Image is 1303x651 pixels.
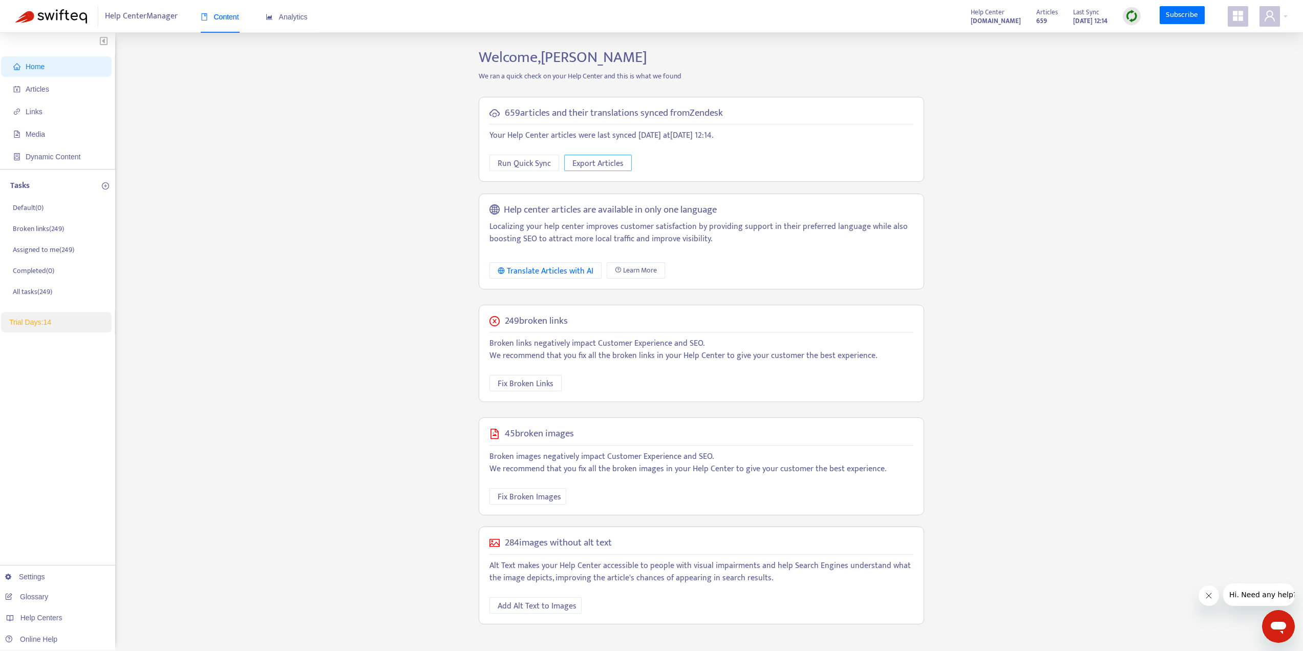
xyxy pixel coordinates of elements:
a: Subscribe [1160,6,1205,25]
button: Export Articles [564,155,632,171]
span: Fix Broken Images [498,491,561,503]
span: appstore [1232,10,1244,22]
p: Assigned to me ( 249 ) [13,244,74,255]
p: Broken images negatively impact Customer Experience and SEO. We recommend that you fix all the br... [489,451,913,475]
span: Help Center Manager [105,7,178,26]
span: Articles [1036,7,1058,18]
iframe: Message from company [1223,583,1295,606]
span: Hi. Need any help? [6,7,74,15]
span: Content [201,13,239,21]
p: Default ( 0 ) [13,202,44,213]
span: book [201,13,208,20]
a: Learn More [607,262,665,279]
button: Fix Broken Links [489,375,562,391]
p: Localizing your help center improves customer satisfaction by providing support in their preferre... [489,221,913,245]
span: Analytics [266,13,308,21]
span: area-chart [266,13,273,20]
span: Learn More [623,265,657,276]
span: Help Center [971,7,1005,18]
span: user [1264,10,1276,22]
p: We ran a quick check on your Help Center and this is what we found [471,71,932,81]
span: account-book [13,86,20,93]
button: Translate Articles with AI [489,262,602,279]
p: Your Help Center articles were last synced [DATE] at [DATE] 12:14 . [489,130,913,142]
span: file-image [489,429,500,439]
span: Home [26,62,45,71]
span: Media [26,130,45,138]
h5: 659 articles and their translations synced from Zendesk [505,108,723,119]
img: sync.dc5367851b00ba804db3.png [1125,10,1138,23]
span: Export Articles [572,157,624,170]
p: Tasks [10,180,30,192]
a: Online Help [5,635,57,643]
span: global [489,204,500,216]
span: container [13,153,20,160]
p: Broken links ( 249 ) [13,223,64,234]
p: All tasks ( 249 ) [13,286,52,297]
span: Add Alt Text to Images [498,600,576,613]
strong: 659 [1036,15,1047,27]
span: plus-circle [102,182,109,190]
a: Glossary [5,593,48,601]
span: Welcome, [PERSON_NAME] [479,45,647,70]
span: picture [489,538,500,548]
p: Alt Text makes your Help Center accessible to people with visual impairments and help Search Engi... [489,560,913,584]
span: Fix Broken Links [498,377,553,390]
span: Trial Days: 14 [9,318,51,326]
span: Articles [26,85,49,93]
a: [DOMAIN_NAME] [971,15,1021,27]
h5: 45 broken images [505,428,574,440]
iframe: Close message [1199,585,1219,606]
div: Translate Articles with AI [498,265,593,278]
strong: [DATE] 12:14 [1073,15,1107,27]
p: Broken links negatively impact Customer Experience and SEO. We recommend that you fix all the bro... [489,338,913,362]
span: Links [26,108,42,116]
span: file-image [13,131,20,138]
iframe: Button to launch messaging window [1262,610,1295,643]
h5: 249 broken links [505,316,568,327]
img: Swifteq [15,9,87,24]
button: Add Alt Text to Images [489,597,582,614]
h5: Help center articles are available in only one language [504,204,717,216]
span: link [13,108,20,115]
span: Dynamic Content [26,153,80,161]
a: Settings [5,573,45,581]
p: Completed ( 0 ) [13,265,54,276]
span: Help Centers [20,614,62,622]
span: home [13,63,20,70]
span: Last Sync [1073,7,1099,18]
button: Run Quick Sync [489,155,559,171]
span: cloud-sync [489,108,500,118]
button: Fix Broken Images [489,488,566,505]
span: close-circle [489,316,500,326]
h5: 284 images without alt text [505,537,612,549]
span: Run Quick Sync [498,157,551,170]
